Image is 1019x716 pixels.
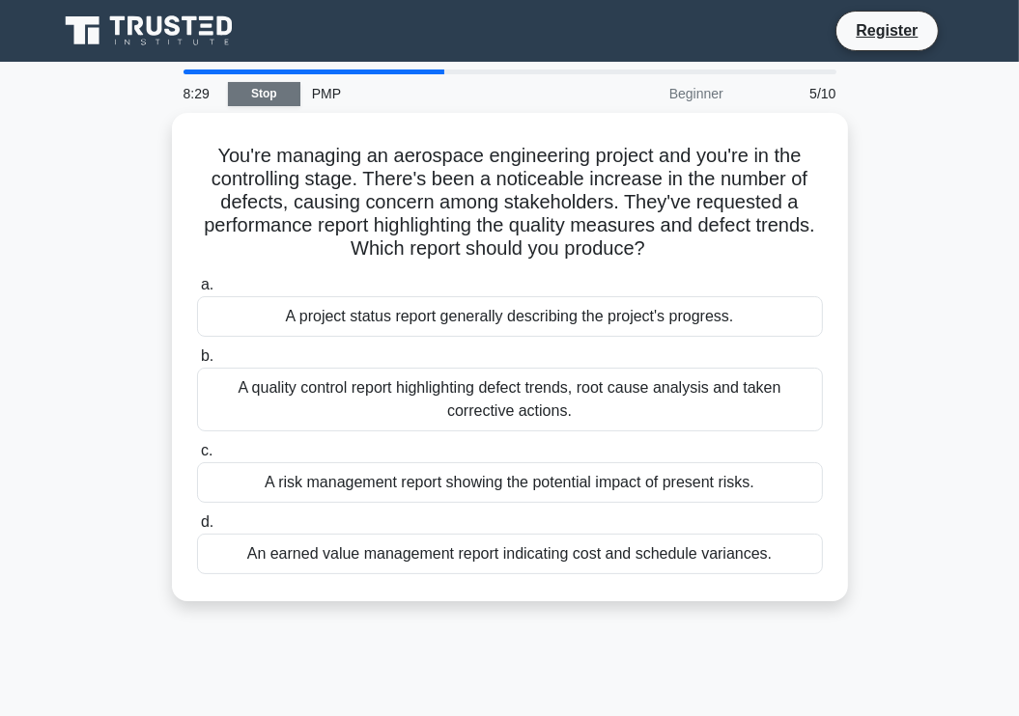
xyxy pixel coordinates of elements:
h5: You're managing an aerospace engineering project and you're in the controlling stage. There's bee... [195,144,825,262]
div: A quality control report highlighting defect trends, root cause analysis and taken corrective act... [197,368,823,431]
div: An earned value management report indicating cost and schedule variances. [197,534,823,574]
a: Register [844,18,929,42]
span: d. [201,513,213,530]
span: b. [201,347,213,364]
div: A project status report generally describing the project's progress. [197,296,823,337]
div: 8:29 [172,74,228,113]
div: A risk management report showing the potential impact of present risks. [197,462,823,503]
div: 5/10 [735,74,848,113]
span: c. [201,442,212,458]
div: Beginner [566,74,735,113]
div: PMP [300,74,566,113]
span: a. [201,276,213,292]
a: Stop [228,82,300,106]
